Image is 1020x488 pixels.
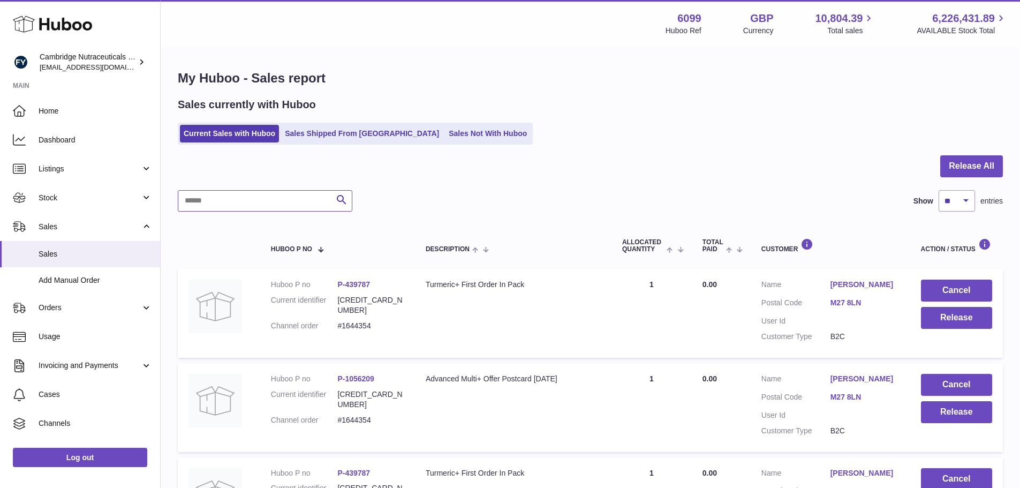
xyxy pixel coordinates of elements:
[271,280,338,290] dt: Huboo P no
[702,239,723,253] span: Total paid
[830,280,900,290] a: [PERSON_NAME]
[761,332,830,342] dt: Customer Type
[337,389,404,410] dd: [CREDIT_CARD_NUMBER]
[830,332,900,342] dd: B2C
[337,280,370,289] a: P-439787
[271,415,338,425] dt: Channel order
[40,63,157,71] span: [EMAIL_ADDRESS][DOMAIN_NAME]
[337,295,404,316] dd: [CREDIT_CARD_NUMBER]
[39,135,152,145] span: Dashboard
[39,361,141,371] span: Invoicing and Payments
[271,246,312,253] span: Huboo P no
[337,321,404,331] dd: #1644354
[39,222,141,232] span: Sales
[761,410,830,421] dt: User Id
[180,125,279,142] a: Current Sales with Huboo
[761,238,900,253] div: Customer
[39,193,141,203] span: Stock
[761,298,830,311] dt: Postal Code
[13,54,29,70] img: huboo@camnutra.com
[980,196,1003,206] span: entries
[677,11,701,26] strong: 6099
[761,280,830,292] dt: Name
[188,280,242,333] img: no-photo.jpg
[13,448,147,467] a: Log out
[830,374,900,384] a: [PERSON_NAME]
[611,363,692,452] td: 1
[921,401,992,423] button: Release
[827,26,875,36] span: Total sales
[39,303,141,313] span: Orders
[921,280,992,302] button: Cancel
[337,415,404,425] dd: #1644354
[271,321,338,331] dt: Channel order
[917,11,1007,36] a: 6,226,431.89 AVAILABLE Stock Total
[830,468,900,478] a: [PERSON_NAME]
[702,280,717,289] span: 0.00
[761,468,830,481] dt: Name
[830,426,900,436] dd: B2C
[932,11,995,26] span: 6,226,431.89
[426,280,601,290] div: Turmeric+ First Order In Pack
[39,418,152,429] span: Channels
[426,468,601,478] div: Turmeric+ First Order In Pack
[761,316,830,326] dt: User Id
[426,246,470,253] span: Description
[761,426,830,436] dt: Customer Type
[666,26,701,36] div: Huboo Ref
[622,239,664,253] span: ALLOCATED Quantity
[921,374,992,396] button: Cancel
[611,269,692,358] td: 1
[178,70,1003,87] h1: My Huboo - Sales report
[761,374,830,387] dt: Name
[188,374,242,427] img: no-photo.jpg
[39,106,152,116] span: Home
[426,374,601,384] div: Advanced Multi+ Offer Postcard [DATE]
[702,469,717,477] span: 0.00
[917,26,1007,36] span: AVAILABLE Stock Total
[271,389,338,410] dt: Current identifier
[830,392,900,402] a: M27 8LN
[702,374,717,383] span: 0.00
[337,374,374,383] a: P-1056209
[921,238,992,253] div: Action / Status
[39,164,141,174] span: Listings
[39,332,152,342] span: Usage
[940,155,1003,177] button: Release All
[815,11,875,36] a: 10,804.39 Total sales
[750,11,773,26] strong: GBP
[271,468,338,478] dt: Huboo P no
[271,295,338,316] dt: Current identifier
[178,97,316,112] h2: Sales currently with Huboo
[815,11,863,26] span: 10,804.39
[337,469,370,477] a: P-439787
[445,125,531,142] a: Sales Not With Huboo
[40,52,136,72] div: Cambridge Nutraceuticals Ltd
[39,275,152,286] span: Add Manual Order
[921,307,992,329] button: Release
[39,249,152,259] span: Sales
[761,392,830,405] dt: Postal Code
[271,374,338,384] dt: Huboo P no
[743,26,774,36] div: Currency
[281,125,443,142] a: Sales Shipped From [GEOGRAPHIC_DATA]
[830,298,900,308] a: M27 8LN
[39,389,152,400] span: Cases
[913,196,933,206] label: Show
